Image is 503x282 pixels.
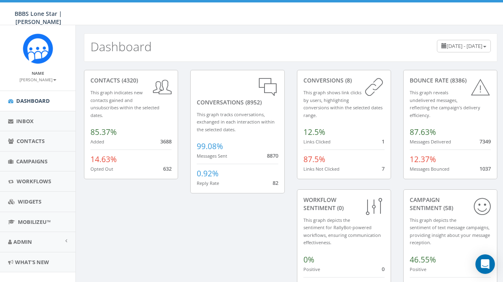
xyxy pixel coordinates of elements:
span: BBBS Lone Star | [PERSON_NAME] [15,10,62,26]
span: 8870 [267,152,278,159]
small: Messages Delivered [410,139,451,145]
small: Opted Out [90,166,113,172]
div: Workflow Sentiment [303,196,385,212]
span: [DATE] - [DATE] [447,42,482,50]
small: This graph depicts the sentiment for RallyBot-powered workflows, ensuring communication effective... [303,217,381,246]
small: Messages Bounced [410,166,449,172]
small: This graph shows link clicks by users, highlighting conversions within the selected dates range. [303,89,383,118]
span: Contacts [17,137,45,145]
span: 7 [382,165,385,172]
span: 0.92% [197,168,219,179]
small: Links Not Clicked [303,166,340,172]
span: 12.37% [410,154,436,165]
span: Admin [13,238,32,245]
small: Links Clicked [303,139,331,145]
span: 87.63% [410,127,436,137]
span: 1 [382,138,385,145]
span: 46.55% [410,254,436,265]
span: 99.08% [197,141,223,152]
a: [PERSON_NAME] [19,76,56,83]
span: (8386) [449,76,466,84]
span: 1037 [479,165,491,172]
span: Widgets [18,198,41,205]
span: 7349 [479,138,491,145]
span: (0) [335,204,344,212]
span: 0 [382,265,385,273]
span: (8952) [244,98,262,106]
span: Dashboard [16,97,50,104]
span: 3688 [160,138,172,145]
small: This graph indicates new contacts gained and unsubscribes within the selected dates. [90,89,159,118]
span: 87.5% [303,154,325,165]
small: Messages Sent [197,153,227,159]
span: 0% [303,254,314,265]
span: Workflows [17,178,51,185]
div: Campaign Sentiment [410,196,491,212]
div: contacts [90,76,172,85]
small: This graph reveals undelivered messages, reflecting the campaign's delivery efficiency. [410,89,480,118]
small: Positive [410,266,426,272]
div: conversions [303,76,385,85]
span: What's New [15,258,49,266]
h2: Dashboard [90,40,152,53]
span: (8) [344,76,352,84]
small: Added [90,139,104,145]
div: Open Intercom Messenger [475,254,495,274]
small: Positive [303,266,320,272]
span: MobilizeU™ [18,218,51,226]
div: Bounce Rate [410,76,491,85]
small: Name [32,70,44,76]
small: This graph depicts the sentiment of text message campaigns, providing insight about your message ... [410,217,490,246]
span: 632 [163,165,172,172]
span: Inbox [16,117,34,125]
small: Reply Rate [197,180,219,186]
span: 82 [273,179,278,187]
small: [PERSON_NAME] [19,77,56,82]
span: (58) [442,204,453,212]
img: Rally_Corp_Icon_1.png [23,33,53,64]
div: conversations [197,76,278,106]
span: Campaigns [16,158,47,165]
span: 14.63% [90,154,117,165]
span: (4320) [120,76,138,84]
small: This graph tracks conversations, exchanged in each interaction within the selected dates. [197,111,275,132]
span: 85.37% [90,127,117,137]
span: 12.5% [303,127,325,137]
